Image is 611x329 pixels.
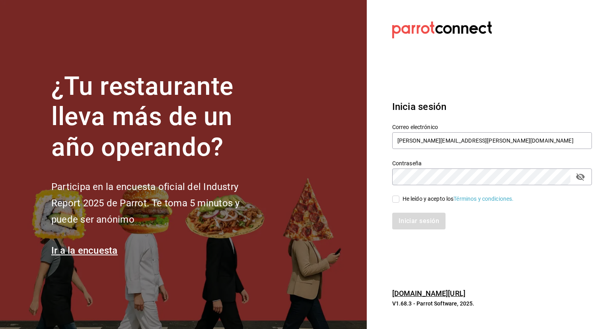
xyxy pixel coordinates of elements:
a: [DOMAIN_NAME][URL] [392,289,465,298]
div: He leído y acepto los [403,195,514,203]
label: Contraseña [392,160,592,166]
a: Términos y condiciones. [453,196,514,202]
a: Ir a la encuesta [51,245,118,256]
p: V1.68.3 - Parrot Software, 2025. [392,300,592,307]
button: passwordField [574,170,587,184]
input: Ingresa tu correo electrónico [392,132,592,149]
h3: Inicia sesión [392,100,592,114]
h1: ¿Tu restaurante lleva más de un año operando? [51,71,266,163]
label: Correo electrónico [392,124,592,129]
h2: Participa en la encuesta oficial del Industry Report 2025 de Parrot. Te toma 5 minutos y puede se... [51,179,266,227]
